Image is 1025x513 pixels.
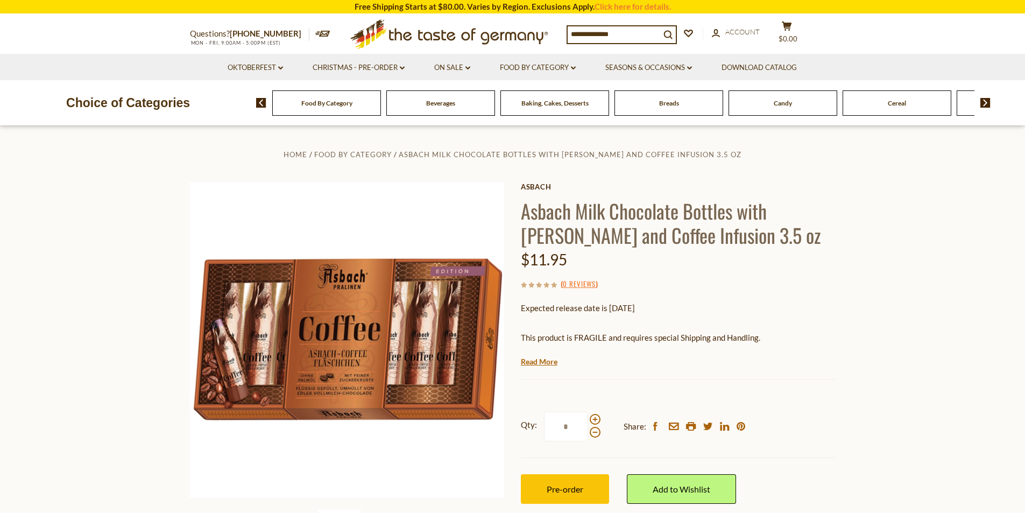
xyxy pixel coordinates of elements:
a: Food By Category [500,62,576,74]
a: Food By Category [301,99,352,107]
span: MON - FRI, 9:00AM - 5:00PM (EST) [190,40,281,46]
a: Asbach Milk Chocolate Bottles with [PERSON_NAME] and Coffee Infusion 3.5 oz [399,150,741,159]
img: Asbach Milk Chocolate Bottles with Brandy and Coffee Infusion 3.5 oz [190,182,505,497]
img: next arrow [980,98,991,108]
a: Food By Category [314,150,392,159]
a: Add to Wishlist [627,474,736,504]
a: Oktoberfest [228,62,283,74]
p: Expected release date is [DATE] [521,301,836,315]
a: Candy [774,99,792,107]
a: 0 Reviews [563,278,596,290]
a: Click here for details. [595,2,671,11]
a: Account [712,26,760,38]
img: previous arrow [256,98,266,108]
span: Account [725,27,760,36]
a: Beverages [426,99,455,107]
input: Qty: [544,412,588,441]
a: Download Catalog [722,62,797,74]
a: Home [284,150,307,159]
a: On Sale [434,62,470,74]
span: Pre-order [547,484,583,494]
span: $0.00 [779,34,797,43]
a: Asbach [521,182,836,191]
a: Cereal [888,99,906,107]
button: Pre-order [521,474,609,504]
li: We will ship this product in heat-protective, cushioned packaging and ice during warm weather mon... [531,353,836,366]
h1: Asbach Milk Chocolate Bottles with [PERSON_NAME] and Coffee Infusion 3.5 oz [521,199,836,247]
p: This product is FRAGILE and requires special Shipping and Handling. [521,331,836,345]
a: Seasons & Occasions [605,62,692,74]
strong: Qty: [521,418,537,432]
button: $0.00 [771,21,803,48]
span: ( ) [561,278,598,289]
a: Read More [521,356,557,367]
a: Baking, Cakes, Desserts [521,99,589,107]
span: Share: [624,420,646,433]
a: Breads [659,99,679,107]
a: Christmas - PRE-ORDER [313,62,405,74]
a: [PHONE_NUMBER] [230,29,301,38]
span: $11.95 [521,250,567,269]
p: Questions? [190,27,309,41]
